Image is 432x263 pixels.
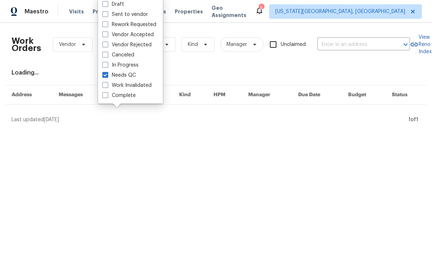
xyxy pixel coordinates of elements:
div: Loading... [12,69,420,76]
label: Draft [102,1,124,8]
span: Manager [226,41,247,48]
div: 5 [259,4,264,12]
label: Vendor Rejected [102,41,152,48]
label: In Progress [102,61,139,69]
th: Status [386,85,426,105]
span: Unclaimed [281,41,306,48]
span: [DATE] [44,117,59,122]
span: Maestro [25,8,48,15]
label: Sent to vendor [102,11,148,18]
span: [US_STATE][GEOGRAPHIC_DATA], [GEOGRAPHIC_DATA] [275,8,405,15]
span: Properties [175,8,203,15]
th: Budget [342,85,386,105]
label: Work Invalidated [102,82,152,89]
th: Kind [173,85,208,105]
div: Last updated [12,116,406,123]
span: Visits [69,8,84,15]
label: Needs QC [102,72,136,79]
a: View Reno Index [410,34,432,55]
th: Messages [53,85,106,105]
button: Open [401,39,411,50]
h2: Work Orders [12,37,41,52]
label: Vendor Accepted [102,31,154,38]
input: Enter in an address [317,39,390,50]
span: Geo Assignments [212,4,246,19]
label: Rework Requested [102,21,156,28]
span: Projects [93,8,115,15]
th: Manager [242,85,292,105]
span: Vendor [59,41,76,48]
th: Due Date [292,85,342,105]
label: Complete [102,92,136,99]
th: Address [6,85,53,105]
span: Kind [188,41,198,48]
th: HPM [208,85,242,105]
div: 1 of 1 [408,116,418,123]
label: Canceled [102,51,134,59]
